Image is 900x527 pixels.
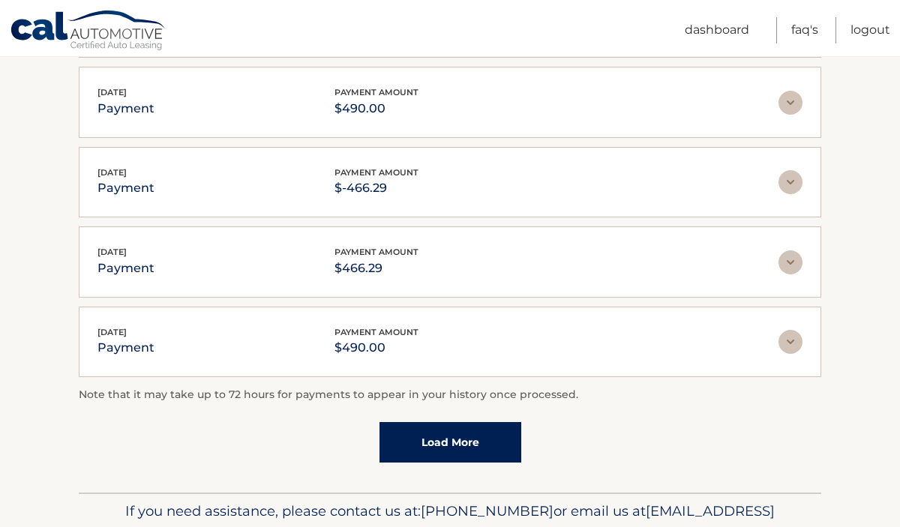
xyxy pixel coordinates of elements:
[97,258,154,279] p: payment
[97,167,127,178] span: [DATE]
[334,337,418,358] p: $490.00
[334,258,418,279] p: $466.29
[791,17,818,43] a: FAQ's
[421,502,553,520] span: [PHONE_NUMBER]
[97,178,154,199] p: payment
[97,247,127,257] span: [DATE]
[778,330,802,354] img: accordion-rest.svg
[334,327,418,337] span: payment amount
[685,17,749,43] a: Dashboard
[97,327,127,337] span: [DATE]
[334,167,418,178] span: payment amount
[334,247,418,257] span: payment amount
[334,87,418,97] span: payment amount
[79,386,821,404] p: Note that it may take up to 72 hours for payments to appear in your history once processed.
[850,17,890,43] a: Logout
[778,91,802,115] img: accordion-rest.svg
[778,170,802,194] img: accordion-rest.svg
[97,87,127,97] span: [DATE]
[379,422,521,463] a: Load More
[334,98,418,119] p: $490.00
[97,337,154,358] p: payment
[10,10,167,53] a: Cal Automotive
[334,178,418,199] p: $-466.29
[97,98,154,119] p: payment
[778,250,802,274] img: accordion-rest.svg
